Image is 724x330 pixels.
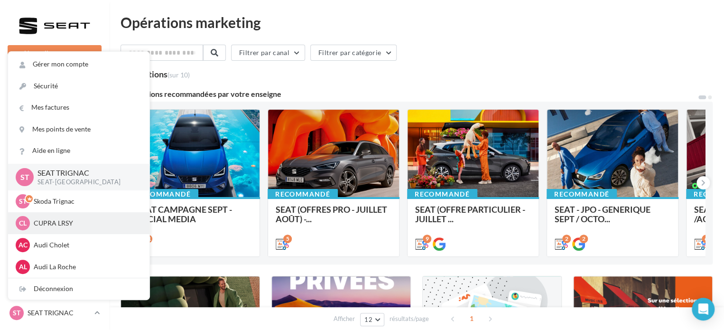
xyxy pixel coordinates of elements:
div: 5 opérations recommandées par votre enseigne [121,90,697,98]
span: SEAT - JPO - GENERIQUE SEPT / OCTO... [555,204,650,224]
p: CUPRA LRSY [34,218,138,228]
a: Contacts [6,170,103,190]
span: SEAT (OFFRES PRO - JUILLET AOÛT) -... [276,204,387,224]
a: Visibilité en ligne [6,123,103,143]
div: Opérations marketing [121,15,713,29]
span: (sur 10) [167,71,190,79]
div: Recommandé [128,189,198,199]
div: 5 [283,235,292,243]
span: AC [19,240,28,250]
a: Mes points de vente [8,119,149,140]
div: 9 [423,235,431,243]
p: Audi La Roche [34,262,138,272]
div: Recommandé [407,189,477,199]
span: résultats/page [390,314,429,323]
button: 12 [360,313,384,326]
a: Calendrier [6,217,103,237]
div: Open Intercom Messenger [692,298,715,321]
a: Aide en ligne [8,140,149,161]
div: 2 [579,235,588,243]
p: Skoda Trignac [34,197,138,206]
p: SEAT-[GEOGRAPHIC_DATA] [37,178,134,187]
a: Campagnes [6,147,103,167]
a: Opérations [6,75,103,95]
a: Campagnes DataOnDemand [6,273,103,301]
span: 12 [364,316,372,323]
div: 9 [121,68,190,79]
a: PLV et print personnalisable [6,241,103,269]
span: ST [13,308,20,318]
a: Boîte de réception20 [6,99,103,119]
span: 1 [464,311,479,326]
span: AL [19,262,27,272]
span: SEAT (OFFRE PARTICULIER - JUILLET ... [415,204,525,224]
p: SEAT TRIGNAC [28,308,91,318]
a: ST SEAT TRIGNAC [8,304,102,322]
button: Nouvelle campagne [8,45,102,61]
div: 2 [562,235,571,243]
span: ST [20,171,29,182]
div: Recommandé [547,189,617,199]
div: 6 [702,235,710,243]
a: Médiathèque [6,194,103,214]
div: Recommandé [268,189,338,199]
p: SEAT TRIGNAC [37,168,134,179]
div: Déconnexion [8,278,149,300]
a: Gérer mon compte [8,54,149,75]
div: opérations [127,70,190,78]
span: CL [19,218,27,228]
span: SEAT CAMPAGNE SEPT - SOCIAL MEDIA [136,204,232,224]
a: Sécurité [8,75,149,97]
a: Mes factures [8,97,149,118]
button: Filtrer par canal [231,45,305,61]
span: ST [19,197,27,206]
span: Afficher [334,314,355,323]
button: Filtrer par catégorie [310,45,397,61]
p: Audi Cholet [34,240,138,250]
